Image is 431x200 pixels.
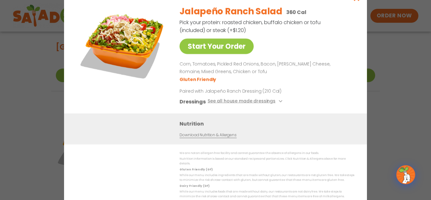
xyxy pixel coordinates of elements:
p: While our menu includes foods that are made without dairy, our restaurants are not dairy free. We... [180,189,354,199]
p: 360 Cal [286,8,306,16]
li: Gluten Friendly [180,76,217,83]
h2: Jalapeño Ranch Salad [180,5,282,18]
button: See all house made dressings [208,98,284,106]
strong: Gluten Friendly (GF) [180,167,212,171]
p: Paired with Jalapeño Ranch Dressing (210 Cal) [180,88,296,94]
h3: Dressings [180,98,206,106]
p: We are not an allergen free facility and cannot guarantee the absence of allergens in our foods. [180,151,354,155]
img: wpChatIcon [397,166,415,184]
p: While our menu includes ingredients that are made without gluten, our restaurants are not gluten ... [180,173,354,183]
h3: Nutrition [180,120,357,128]
p: Nutrition information is based on our standard recipes and portion sizes. Click Nutrition & Aller... [180,156,354,166]
a: Start Your Order [180,39,254,54]
a: Download Nutrition & Allergens [180,132,236,138]
strong: Dairy Friendly (DF) [180,184,209,188]
p: Corn, Tomatoes, Pickled Red Onions, Bacon, [PERSON_NAME] Cheese, Romaine, Mixed Greens, Chicken o... [180,60,352,76]
p: Pick your protein: roasted chicken, buffalo chicken or tofu (included) or steak (+$1.20) [180,18,322,34]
